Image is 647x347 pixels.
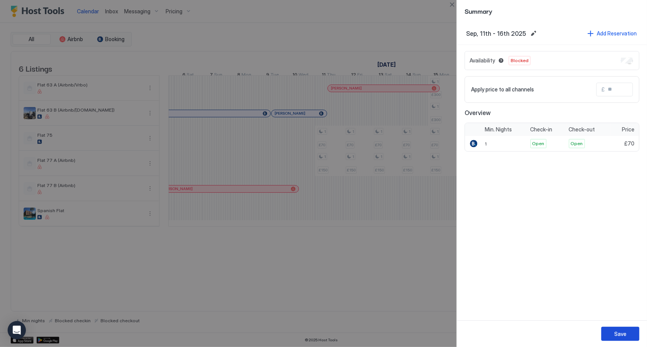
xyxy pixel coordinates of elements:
span: Availability [470,57,495,64]
div: Open Intercom Messenger [8,321,26,339]
span: Price [622,126,634,133]
span: Apply price to all channels [471,86,534,93]
span: Check-in [530,126,553,133]
span: Summary [465,6,639,16]
div: Add Reservation [597,29,637,37]
span: £ [601,86,605,93]
button: Add Reservation [586,28,638,38]
span: Blocked [511,57,529,64]
span: £70 [624,140,634,147]
span: Open [571,140,583,147]
button: Edit date range [529,29,538,38]
button: Blocked dates override all pricing rules and remain unavailable until manually unblocked [497,56,506,65]
div: Save [614,330,626,338]
span: Overview [465,109,639,117]
span: 1 [485,141,487,147]
span: Check-out [569,126,595,133]
span: Open [532,140,545,147]
span: Sep, 11th - 16th 2025 [466,30,526,37]
span: Min. Nights [485,126,512,133]
button: Save [601,327,639,341]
